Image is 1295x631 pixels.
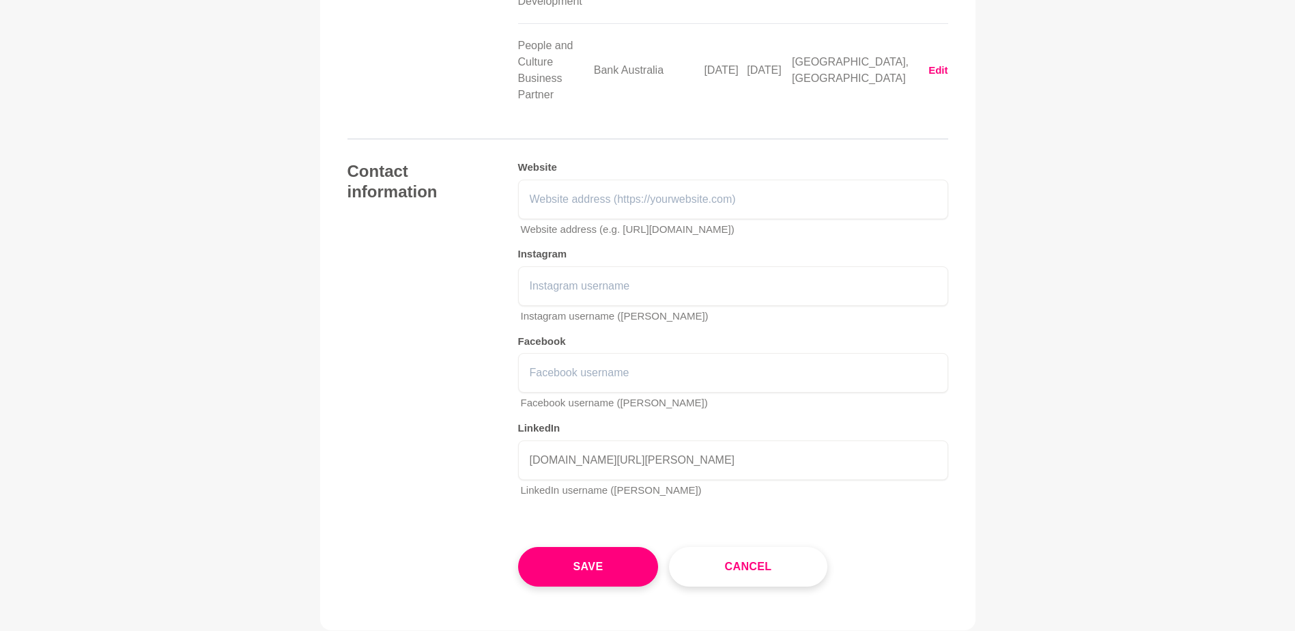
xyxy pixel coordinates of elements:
p: People and Culture Business Partner [518,38,586,103]
input: Facebook username [518,353,948,393]
p: LinkedIn username ([PERSON_NAME]) [521,483,948,499]
input: Instagram username [518,266,948,306]
input: Website address (https://yourwebsite.com) [518,180,948,219]
h5: Facebook [518,335,948,348]
p: Instagram username ([PERSON_NAME]) [521,309,948,324]
button: Save [518,547,659,587]
h5: LinkedIn [518,422,948,435]
button: Edit [928,63,948,79]
h5: Website [518,161,948,174]
p: [GEOGRAPHIC_DATA], [GEOGRAPHIC_DATA] [792,54,912,87]
input: LinkedIn username [518,440,948,480]
p: Bank Australia [594,62,696,79]
p: Website address (e.g. [URL][DOMAIN_NAME]) [521,222,948,238]
p: [DATE] [747,62,784,79]
button: Cancel [669,547,827,587]
p: [DATE] [704,62,739,79]
p: Facebook username ([PERSON_NAME]) [521,395,948,411]
h5: Instagram [518,248,948,261]
h4: Contact information [347,161,491,202]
